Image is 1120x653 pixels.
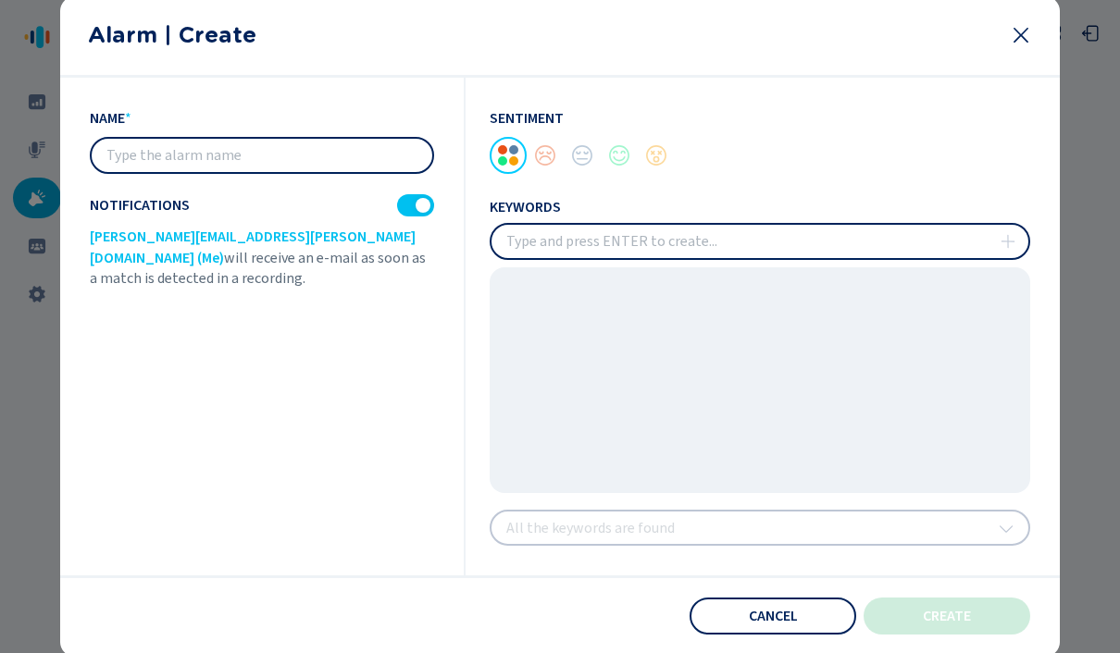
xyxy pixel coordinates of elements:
input: Type and press ENTER to create... [492,225,1028,258]
span: Cancel [749,609,798,623]
span: keywords [490,199,561,216]
h2: Alarm | Create [88,22,995,48]
span: Sentiment [490,108,564,129]
button: create [864,598,1030,635]
input: Type the alarm name [92,139,432,172]
span: name [90,108,125,129]
svg: plus [1001,234,1015,249]
span: will receive an e-mail as soon as a match is detected in a recording. [90,248,426,289]
svg: close [1010,24,1032,46]
span: [PERSON_NAME][EMAIL_ADDRESS][PERSON_NAME][DOMAIN_NAME] (Me) [90,227,416,267]
span: Notifications [90,197,190,214]
button: Cancel [690,598,856,635]
span: create [923,609,971,623]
